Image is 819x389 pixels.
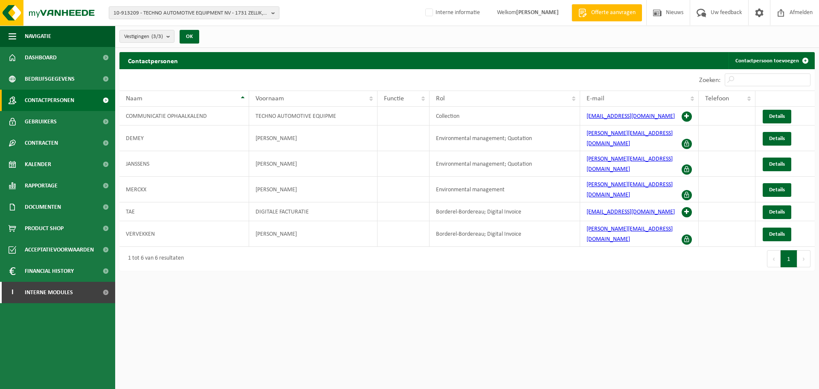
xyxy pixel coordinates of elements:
[119,177,249,202] td: MERCKX
[699,77,720,84] label: Zoeken:
[781,250,797,267] button: 1
[763,205,791,219] a: Details
[767,250,781,267] button: Previous
[119,151,249,177] td: JANSSENS
[763,110,791,123] a: Details
[124,30,163,43] span: Vestigingen
[769,231,785,237] span: Details
[430,177,581,202] td: Environmental management
[109,6,279,19] button: 10-913209 - TECHNO AUTOMOTIVE EQUIPMENT NV - 1731 ZELLIK, [GEOGRAPHIC_DATA] 250
[763,183,791,197] a: Details
[25,90,74,111] span: Contactpersonen
[763,158,791,171] a: Details
[436,95,445,102] span: Rol
[729,52,814,69] a: Contactpersoon toevoegen
[249,151,378,177] td: [PERSON_NAME]
[151,34,163,39] count: (3/3)
[249,221,378,247] td: [PERSON_NAME]
[587,181,673,198] a: [PERSON_NAME][EMAIL_ADDRESS][DOMAIN_NAME]
[430,202,581,221] td: Borderel-Bordereau; Digital Invoice
[587,156,673,173] a: [PERSON_NAME][EMAIL_ADDRESS][DOMAIN_NAME]
[763,132,791,146] a: Details
[430,107,581,126] td: Collection
[249,126,378,151] td: [PERSON_NAME]
[587,209,675,215] a: [EMAIL_ADDRESS][DOMAIN_NAME]
[587,130,673,147] a: [PERSON_NAME][EMAIL_ADDRESS][DOMAIN_NAME]
[769,209,785,215] span: Details
[180,30,199,44] button: OK
[25,196,61,218] span: Documenten
[124,251,184,266] div: 1 tot 6 van 6 resultaten
[430,221,581,247] td: Borderel-Bordereau; Digital Invoice
[769,187,785,193] span: Details
[589,9,638,17] span: Offerte aanvragen
[424,6,480,19] label: Interne informatie
[25,132,58,154] span: Contracten
[797,250,810,267] button: Next
[256,95,284,102] span: Voornaam
[119,221,249,247] td: VERVEKKEN
[25,175,58,196] span: Rapportage
[25,26,51,47] span: Navigatie
[587,226,673,243] a: [PERSON_NAME][EMAIL_ADDRESS][DOMAIN_NAME]
[384,95,404,102] span: Functie
[119,126,249,151] td: DEMEY
[25,260,74,282] span: Financial History
[119,30,174,43] button: Vestigingen(3/3)
[25,154,51,175] span: Kalender
[430,151,581,177] td: Environmental management; Quotation
[587,95,604,102] span: E-mail
[572,4,642,21] a: Offerte aanvragen
[430,126,581,151] td: Environmental management; Quotation
[25,47,57,68] span: Dashboard
[516,9,559,16] strong: [PERSON_NAME]
[705,95,729,102] span: Telefoon
[769,161,785,167] span: Details
[249,202,378,221] td: DIGITALE FACTURATIE
[119,202,249,221] td: TAE
[763,228,791,241] a: Details
[769,136,785,141] span: Details
[249,177,378,202] td: [PERSON_NAME]
[25,68,75,90] span: Bedrijfsgegevens
[769,114,785,119] span: Details
[25,282,73,303] span: Interne modules
[119,107,249,126] td: COMMUNICATIE OPHAALKALEND
[25,111,57,132] span: Gebruikers
[249,107,378,126] td: TECHNO AUTOMOTIVE EQUIPME
[9,282,16,303] span: I
[119,52,186,69] h2: Contactpersonen
[113,7,268,20] span: 10-913209 - TECHNO AUTOMOTIVE EQUIPMENT NV - 1731 ZELLIK, [GEOGRAPHIC_DATA] 250
[25,239,94,260] span: Acceptatievoorwaarden
[25,218,64,239] span: Product Shop
[587,113,675,120] a: [EMAIL_ADDRESS][DOMAIN_NAME]
[126,95,142,102] span: Naam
